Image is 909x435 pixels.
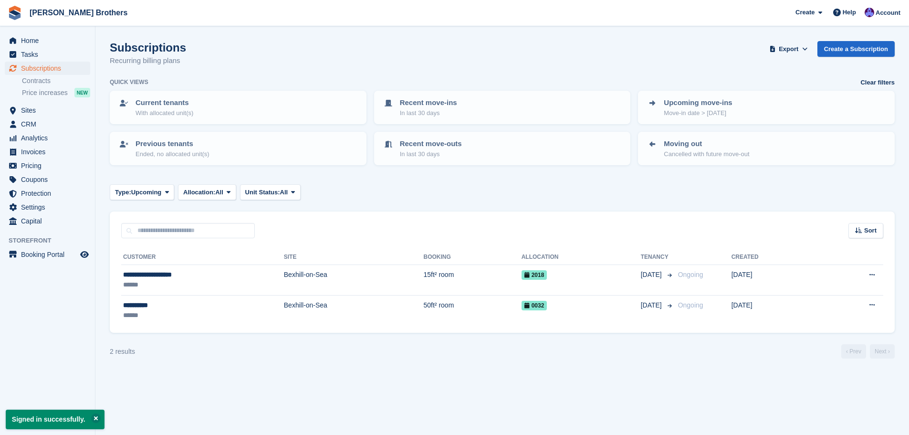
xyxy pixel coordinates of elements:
[664,149,749,159] p: Cancelled with future move-out
[375,133,630,164] a: Recent move-outs In last 30 days
[5,34,90,47] a: menu
[5,187,90,200] a: menu
[22,76,90,85] a: Contracts
[400,138,462,149] p: Recent move-outs
[21,173,78,186] span: Coupons
[860,78,895,87] a: Clear filters
[424,265,522,296] td: 15ft² room
[178,184,236,200] button: Allocation: All
[280,188,288,197] span: All
[74,88,90,97] div: NEW
[111,92,366,123] a: Current tenants With allocated unit(s)
[240,184,301,200] button: Unit Status: All
[522,270,547,280] span: 2018
[21,117,78,131] span: CRM
[5,48,90,61] a: menu
[841,344,866,359] a: Previous
[5,201,90,214] a: menu
[779,44,798,54] span: Export
[21,48,78,61] span: Tasks
[641,270,664,280] span: [DATE]
[110,41,186,54] h1: Subscriptions
[639,133,894,164] a: Moving out Cancelled with future move-out
[664,138,749,149] p: Moving out
[284,265,424,296] td: Bexhill-on-Sea
[664,108,732,118] p: Move-in date > [DATE]
[817,41,895,57] a: Create a Subscription
[21,201,78,214] span: Settings
[21,159,78,172] span: Pricing
[731,265,819,296] td: [DATE]
[641,250,674,265] th: Tenancy
[664,97,732,108] p: Upcoming move-ins
[21,214,78,228] span: Capital
[5,104,90,117] a: menu
[843,8,856,17] span: Help
[284,295,424,325] td: Bexhill-on-Sea
[731,250,819,265] th: Created
[424,250,522,265] th: Booking
[110,55,186,66] p: Recurring billing plans
[5,62,90,75] a: menu
[21,187,78,200] span: Protection
[284,250,424,265] th: Site
[5,131,90,145] a: menu
[245,188,280,197] span: Unit Status:
[678,271,703,278] span: Ongoing
[5,173,90,186] a: menu
[79,249,90,260] a: Preview store
[400,149,462,159] p: In last 30 days
[21,34,78,47] span: Home
[110,347,135,357] div: 2 results
[870,344,895,359] a: Next
[136,97,193,108] p: Current tenants
[21,131,78,145] span: Analytics
[111,133,366,164] a: Previous tenants Ended, no allocated unit(s)
[5,145,90,159] a: menu
[131,188,162,197] span: Upcoming
[21,248,78,261] span: Booking Portal
[375,92,630,123] a: Recent move-ins In last 30 days
[639,92,894,123] a: Upcoming move-ins Move-in date > [DATE]
[678,301,703,309] span: Ongoing
[8,6,22,20] img: stora-icon-8386f47178a22dfd0bd8f6a31ec36ba5ce8667c1dd55bd0f319d3a0aa187defe.svg
[400,97,457,108] p: Recent move-ins
[5,159,90,172] a: menu
[6,410,104,429] p: Signed in successfully.
[22,88,68,97] span: Price increases
[641,300,664,310] span: [DATE]
[5,248,90,261] a: menu
[136,108,193,118] p: With allocated unit(s)
[26,5,131,21] a: [PERSON_NAME] Brothers
[522,250,641,265] th: Allocation
[9,236,95,245] span: Storefront
[183,188,215,197] span: Allocation:
[110,184,174,200] button: Type: Upcoming
[795,8,815,17] span: Create
[215,188,223,197] span: All
[865,8,874,17] img: Becca Clark
[876,8,900,18] span: Account
[839,344,897,359] nav: Page
[136,138,209,149] p: Previous tenants
[136,149,209,159] p: Ended, no allocated unit(s)
[522,301,547,310] span: 0032
[21,145,78,159] span: Invoices
[22,87,90,98] a: Price increases NEW
[731,295,819,325] td: [DATE]
[400,108,457,118] p: In last 30 days
[21,104,78,117] span: Sites
[864,226,877,235] span: Sort
[424,295,522,325] td: 50ft² room
[115,188,131,197] span: Type:
[768,41,810,57] button: Export
[110,78,148,86] h6: Quick views
[21,62,78,75] span: Subscriptions
[5,117,90,131] a: menu
[121,250,284,265] th: Customer
[5,214,90,228] a: menu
